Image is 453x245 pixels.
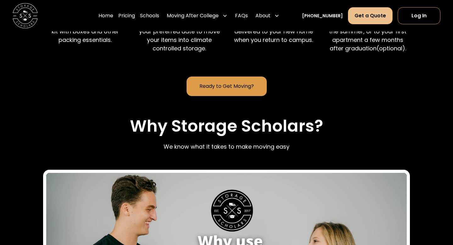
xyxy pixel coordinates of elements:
[13,3,38,28] img: Storage Scholars main logo
[302,13,343,19] a: [PHONE_NUMBER]
[140,7,159,25] a: Schools
[137,19,221,53] p: Our team will meet you on your preferred date to move your items into climate controlled storage.
[164,7,230,25] div: Moving After College
[118,7,135,25] a: Pricing
[255,12,271,20] div: About
[164,142,289,151] p: We know what it takes to make moving easy
[187,77,267,96] a: Ready to Get Moving?
[398,7,440,24] a: Log In
[130,116,323,136] h2: Why Storage Scholars?
[326,19,410,53] p: We can ship boxes home for the summer, or to your first apartment a few months after graduation(o...
[167,12,219,20] div: Moving After College
[253,7,282,25] div: About
[348,7,393,24] a: Get a Quote
[98,7,113,25] a: Home
[235,7,248,25] a: FAQs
